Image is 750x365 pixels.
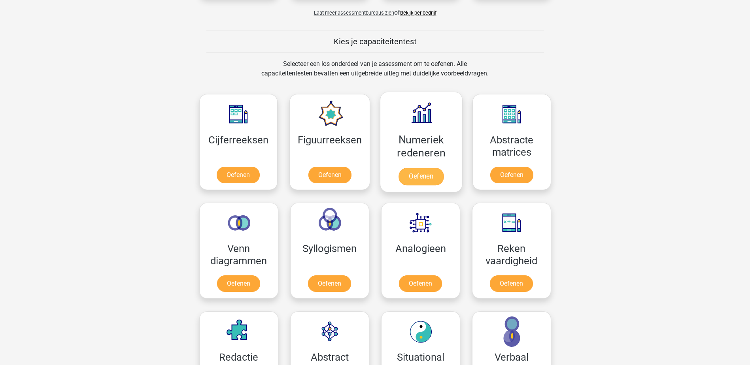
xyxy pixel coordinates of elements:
[308,275,351,292] a: Oefenen
[400,10,436,16] a: Bekijk per bedrijf
[490,275,533,292] a: Oefenen
[254,59,496,88] div: Selecteer een los onderdeel van je assessment om te oefenen. Alle capaciteitentesten bevatten een...
[206,37,544,46] h5: Kies je capaciteitentest
[308,167,351,183] a: Oefenen
[399,168,444,185] a: Oefenen
[193,2,557,17] div: of
[217,275,260,292] a: Oefenen
[314,10,394,16] span: Laat meer assessmentbureaus zien
[217,167,260,183] a: Oefenen
[490,167,533,183] a: Oefenen
[399,275,442,292] a: Oefenen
